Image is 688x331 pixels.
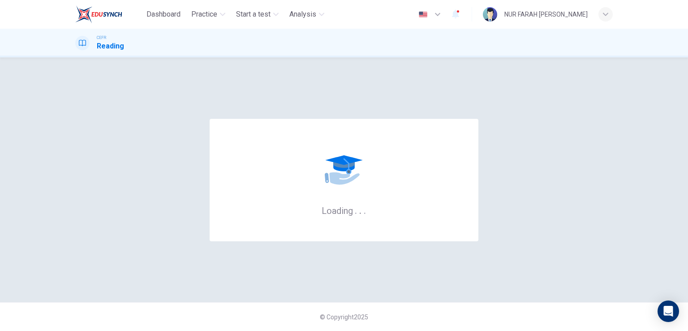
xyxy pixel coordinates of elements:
[417,11,429,18] img: en
[236,9,271,20] span: Start a test
[97,35,106,41] span: CEFR
[322,205,366,216] h6: Loading
[354,202,357,217] h6: .
[232,6,282,22] button: Start a test
[97,41,124,52] h1: Reading
[363,202,366,217] h6: .
[146,9,181,20] span: Dashboard
[504,9,588,20] div: NUR FARAH [PERSON_NAME]
[75,5,122,23] img: EduSynch logo
[289,9,316,20] span: Analysis
[75,5,143,23] a: EduSynch logo
[658,301,679,322] div: Open Intercom Messenger
[320,314,368,321] span: © Copyright 2025
[286,6,328,22] button: Analysis
[483,7,497,22] img: Profile picture
[143,6,184,22] button: Dashboard
[359,202,362,217] h6: .
[188,6,229,22] button: Practice
[191,9,217,20] span: Practice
